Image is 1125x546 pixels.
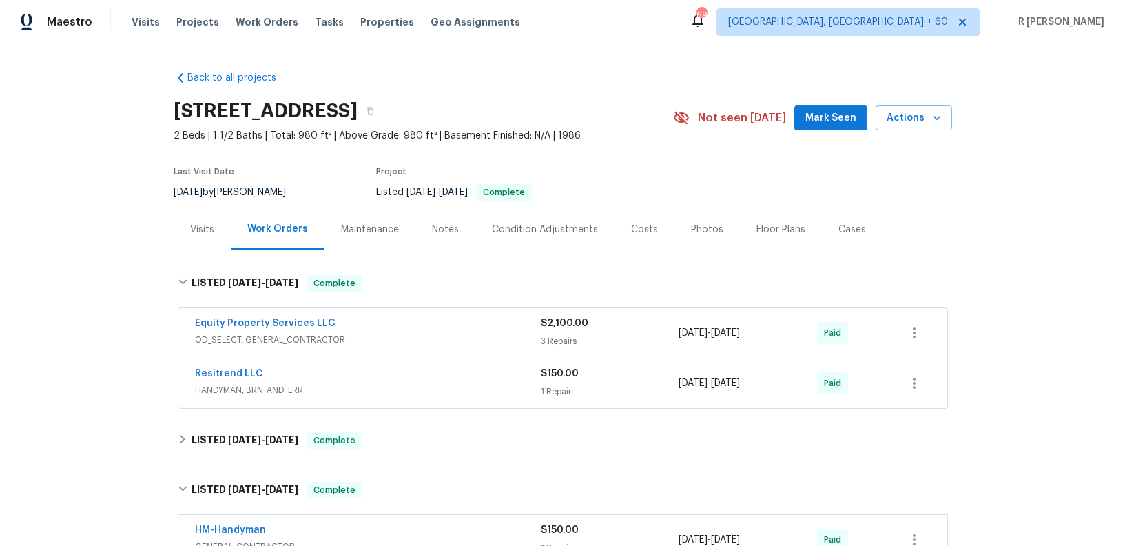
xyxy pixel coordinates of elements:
a: Back to all projects [174,71,306,85]
span: [DATE] [439,188,468,197]
div: LISTED [DATE]-[DATE]Complete [174,261,952,305]
div: 1 Repair [541,385,679,398]
span: Complete [308,276,361,290]
button: Mark Seen [794,105,867,131]
a: Equity Property Services LLC [195,318,336,328]
span: Properties [360,15,414,29]
span: Visits [132,15,160,29]
span: [DATE] [679,328,708,338]
span: Complete [477,188,530,196]
span: [DATE] [679,535,708,545]
div: Cases [838,223,866,236]
span: Mark Seen [805,110,856,127]
h6: LISTED [192,482,298,498]
span: 2 Beds | 1 1/2 Baths | Total: 980 ft² | Above Grade: 980 ft² | Basement Finished: N/A | 1986 [174,129,673,143]
span: Last Visit Date [174,168,234,176]
a: Resitrend LLC [195,369,263,378]
span: Geo Assignments [431,15,520,29]
button: Copy Address [358,99,382,123]
div: Work Orders [247,222,308,236]
span: [DATE] [679,378,708,388]
div: LISTED [DATE]-[DATE]Complete [174,424,952,457]
div: Floor Plans [756,223,805,236]
span: [DATE] [265,435,298,445]
span: [DATE] [265,485,298,494]
span: OD_SELECT, GENERAL_CONTRACTOR [195,333,541,347]
span: [DATE] [406,188,435,197]
div: LISTED [DATE]-[DATE]Complete [174,468,952,512]
span: Not seen [DATE] [698,111,786,125]
span: $150.00 [541,525,579,535]
span: [DATE] [228,485,261,494]
h2: [STREET_ADDRESS] [174,104,358,118]
span: Complete [308,483,361,497]
div: Condition Adjustments [492,223,598,236]
span: - [406,188,468,197]
span: [DATE] [711,535,740,545]
div: Costs [631,223,658,236]
span: [DATE] [265,278,298,287]
div: by [PERSON_NAME] [174,184,302,201]
h6: LISTED [192,432,298,449]
span: - [679,326,740,340]
div: Photos [691,223,723,236]
span: Tasks [315,17,344,27]
span: Paid [824,326,847,340]
span: - [228,278,298,287]
span: [DATE] [711,378,740,388]
span: HANDYMAN, BRN_AND_LRR [195,383,541,397]
span: Paid [824,376,847,390]
button: Actions [876,105,952,131]
div: 693 [696,8,706,22]
span: [DATE] [711,328,740,338]
span: R [PERSON_NAME] [1013,15,1104,29]
span: [GEOGRAPHIC_DATA], [GEOGRAPHIC_DATA] + 60 [728,15,948,29]
span: - [228,485,298,494]
span: Complete [308,434,361,447]
span: Project [376,168,406,176]
span: Work Orders [236,15,298,29]
span: $150.00 [541,369,579,378]
span: $2,100.00 [541,318,588,328]
span: [DATE] [228,435,261,445]
div: Maintenance [341,223,399,236]
span: Maestro [47,15,92,29]
div: Notes [432,223,459,236]
span: - [228,435,298,445]
span: Projects [176,15,219,29]
div: Visits [190,223,214,236]
span: - [679,376,740,390]
div: 3 Repairs [541,334,679,348]
span: [DATE] [228,278,261,287]
h6: LISTED [192,275,298,292]
span: Listed [376,188,532,197]
span: [DATE] [174,188,203,197]
a: HM-Handyman [195,525,266,535]
span: Actions [887,110,941,127]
